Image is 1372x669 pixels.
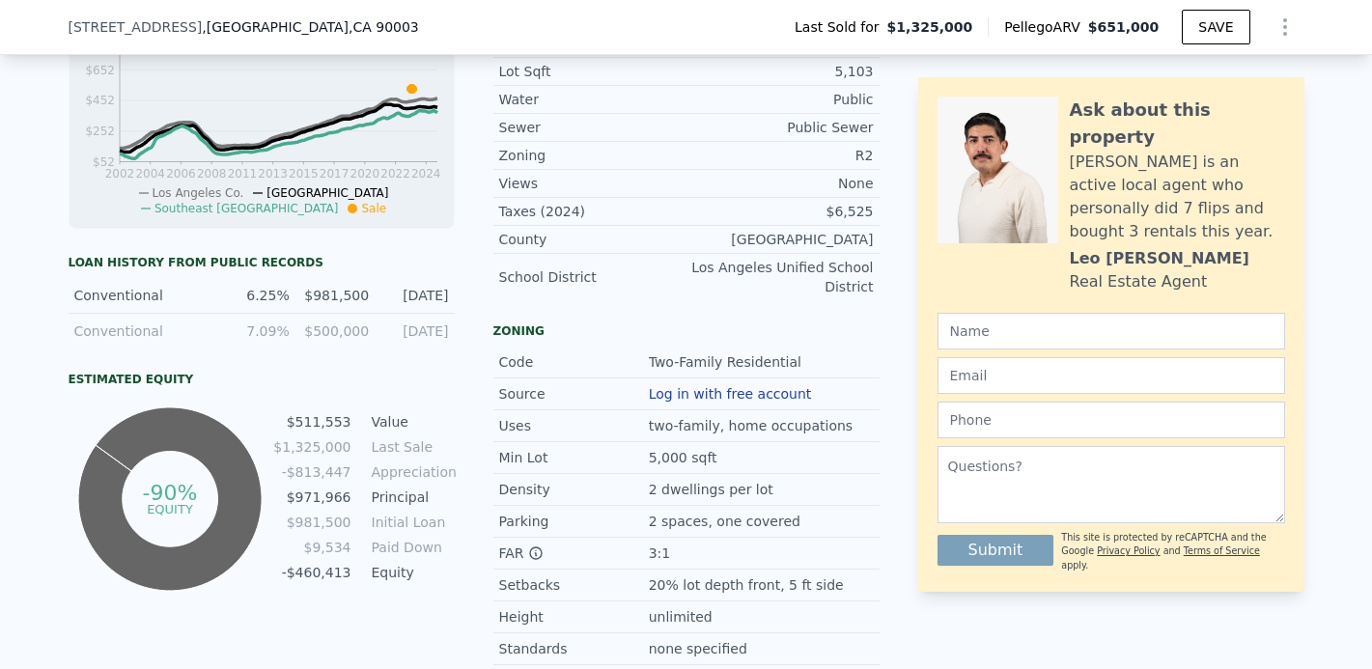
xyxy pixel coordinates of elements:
[938,313,1285,349] input: Name
[85,94,115,107] tspan: $452
[349,19,419,35] span: , CA 90003
[143,481,198,505] tspan: -90%
[1097,545,1160,556] a: Privacy Policy
[938,535,1054,566] button: Submit
[272,436,351,458] td: $1,325,000
[104,167,134,181] tspan: 2002
[301,321,369,341] div: $500,000
[69,17,203,37] span: [STREET_ADDRESS]
[686,118,874,137] div: Public Sewer
[649,512,804,531] div: 2 spaces, one covered
[154,202,339,215] span: Southeast [GEOGRAPHIC_DATA]
[93,155,115,169] tspan: $52
[686,258,874,296] div: Los Angeles Unified School District
[499,639,649,658] div: Standards
[166,167,196,181] tspan: 2006
[202,17,418,37] span: , [GEOGRAPHIC_DATA]
[148,501,194,516] tspan: equity
[69,372,455,387] div: Estimated Equity
[649,544,675,563] div: 3:1
[380,167,410,181] tspan: 2022
[196,167,226,181] tspan: 2008
[153,186,244,200] span: Los Angeles Co.
[227,167,257,181] tspan: 2011
[686,146,874,165] div: R2
[499,230,686,249] div: County
[499,416,649,435] div: Uses
[410,167,440,181] tspan: 2024
[1070,247,1249,270] div: Leo [PERSON_NAME]
[499,607,649,627] div: Height
[499,146,686,165] div: Zoning
[221,321,289,341] div: 7.09%
[649,352,805,372] div: Two-Family Residential
[272,537,351,558] td: $9,534
[1061,531,1284,572] div: This site is protected by reCAPTCHA and the Google and apply.
[499,575,649,595] div: Setbacks
[368,411,455,432] td: Value
[1088,19,1160,35] span: $651,000
[272,411,351,432] td: $511,553
[499,174,686,193] div: Views
[258,167,288,181] tspan: 2013
[887,17,973,37] span: $1,325,000
[649,607,716,627] div: unlimited
[272,562,351,583] td: -$460,413
[301,286,369,305] div: $981,500
[266,186,388,200] span: [GEOGRAPHIC_DATA]
[1070,151,1285,243] div: [PERSON_NAME] is an active local agent who personally did 7 flips and bought 3 rentals this year.
[368,512,455,533] td: Initial Loan
[493,323,880,339] div: Zoning
[1070,97,1285,151] div: Ask about this property
[686,62,874,81] div: 5,103
[272,487,351,508] td: $971,966
[499,118,686,137] div: Sewer
[272,512,351,533] td: $981,500
[1184,545,1260,556] a: Terms of Service
[499,448,649,467] div: Min Lot
[368,461,455,483] td: Appreciation
[135,167,165,181] tspan: 2004
[272,461,351,483] td: -$813,447
[499,544,649,563] div: FAR
[74,321,210,341] div: Conventional
[686,174,874,193] div: None
[69,255,455,270] div: Loan history from public records
[1070,270,1208,293] div: Real Estate Agent
[1182,10,1249,44] button: SAVE
[499,62,686,81] div: Lot Sqft
[361,202,386,215] span: Sale
[649,416,856,435] div: two-family, home occupations
[85,64,115,77] tspan: $652
[221,286,289,305] div: 6.25%
[649,386,812,402] button: Log in with free account
[380,321,448,341] div: [DATE]
[499,90,686,109] div: Water
[795,17,887,37] span: Last Sold for
[649,448,721,467] div: 5,000 sqft
[649,480,777,499] div: 2 dwellings per lot
[368,562,455,583] td: Equity
[499,384,649,404] div: Source
[938,357,1285,394] input: Email
[686,230,874,249] div: [GEOGRAPHIC_DATA]
[686,90,874,109] div: Public
[938,402,1285,438] input: Phone
[289,167,319,181] tspan: 2015
[499,480,649,499] div: Density
[350,167,379,181] tspan: 2020
[380,286,448,305] div: [DATE]
[499,267,686,287] div: School District
[368,487,455,508] td: Principal
[649,639,751,658] div: none specified
[1266,8,1304,46] button: Show Options
[85,125,115,138] tspan: $252
[499,352,649,372] div: Code
[319,167,349,181] tspan: 2017
[368,537,455,558] td: Paid Down
[1004,17,1088,37] span: Pellego ARV
[368,436,455,458] td: Last Sale
[499,202,686,221] div: Taxes (2024)
[686,202,874,221] div: $6,525
[649,575,848,595] div: 20% lot depth front, 5 ft side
